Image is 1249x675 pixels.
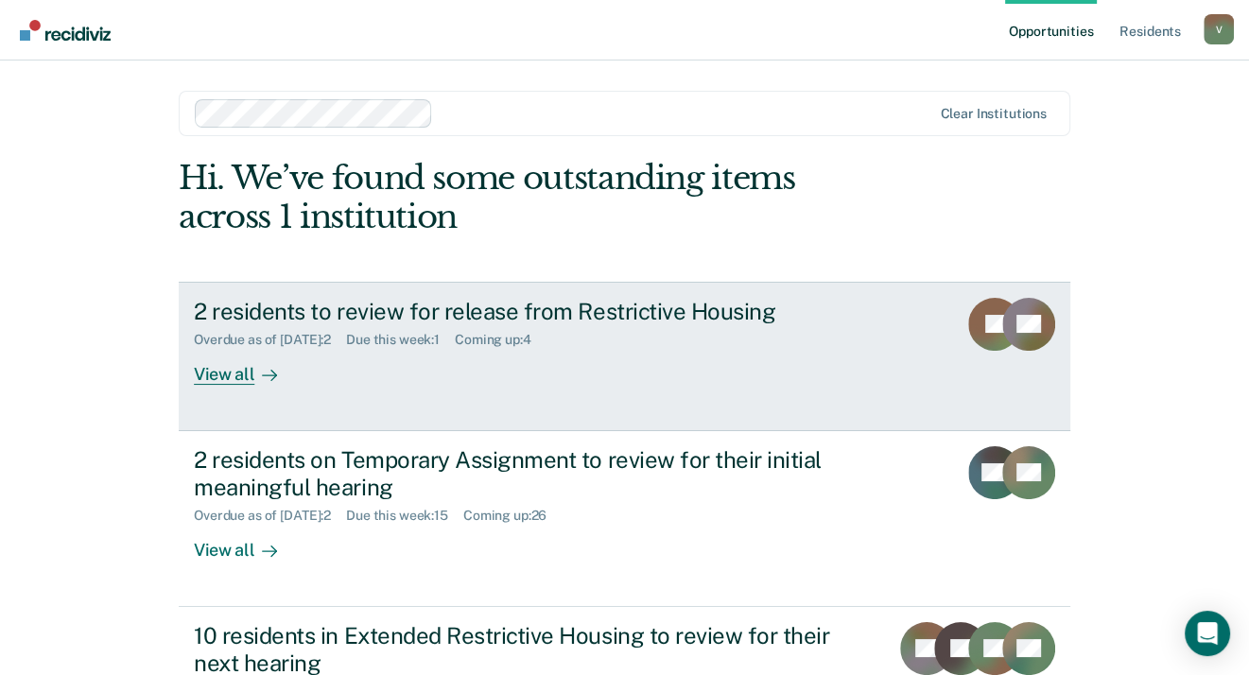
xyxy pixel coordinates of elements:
[20,20,111,41] img: Recidiviz
[179,282,1070,431] a: 2 residents to review for release from Restrictive HousingOverdue as of [DATE]:2Due this week:1Co...
[194,348,300,385] div: View all
[194,332,346,348] div: Overdue as of [DATE] : 2
[1204,14,1234,44] div: V
[346,508,463,524] div: Due this week : 15
[194,446,858,501] div: 2 residents on Temporary Assignment to review for their initial meaningful hearing
[940,106,1047,122] div: Clear institutions
[455,332,546,348] div: Coming up : 4
[179,159,892,236] div: Hi. We’ve found some outstanding items across 1 institution
[194,508,346,524] div: Overdue as of [DATE] : 2
[194,298,858,325] div: 2 residents to review for release from Restrictive Housing
[463,508,562,524] div: Coming up : 26
[1204,14,1234,44] button: Profile dropdown button
[179,431,1070,607] a: 2 residents on Temporary Assignment to review for their initial meaningful hearingOverdue as of [...
[346,332,455,348] div: Due this week : 1
[194,524,300,561] div: View all
[1185,611,1230,656] div: Open Intercom Messenger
